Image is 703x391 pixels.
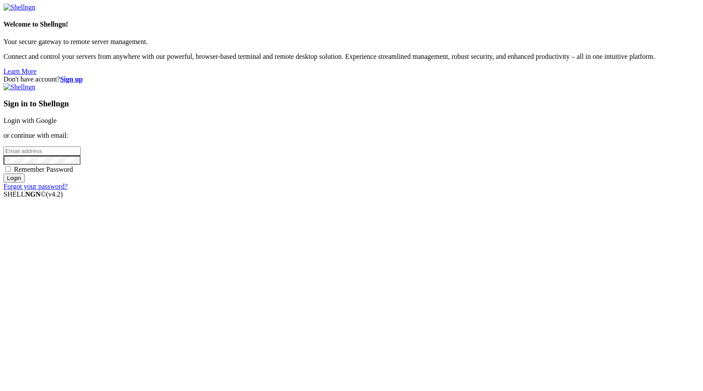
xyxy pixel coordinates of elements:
span: 4.2.0 [46,190,63,198]
a: Login with Google [3,117,57,124]
h4: Welcome to Shellngn! [3,20,700,28]
input: Login [3,173,25,183]
b: NGN [25,190,41,198]
p: Your secure gateway to remote server management. [3,38,700,46]
a: Learn More [3,68,37,75]
p: Connect and control your servers from anywhere with our powerful, browser-based terminal and remo... [3,53,700,61]
a: Forgot your password? [3,183,68,190]
span: Remember Password [14,166,73,173]
img: Shellngn [3,3,35,11]
a: Sign up [60,75,83,83]
img: Shellngn [3,83,35,91]
input: Email address [3,146,81,156]
div: Don't have account? [3,75,700,83]
h3: Sign in to Shellngn [3,99,700,109]
span: SHELL © [3,190,63,198]
p: or continue with email: [3,132,700,139]
input: Remember Password [5,166,11,172]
